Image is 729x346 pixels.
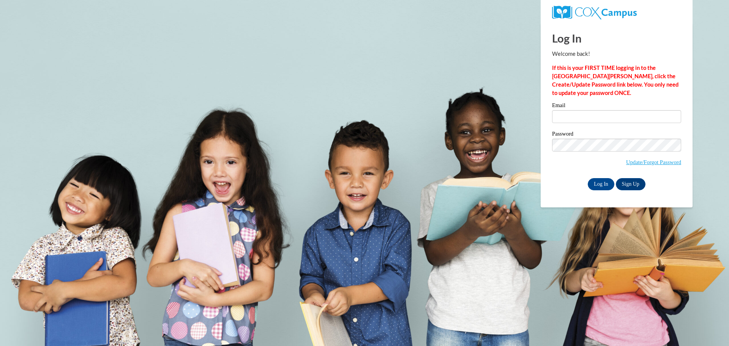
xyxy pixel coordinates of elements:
label: Password [552,131,681,139]
img: COX Campus [552,6,637,19]
a: Sign Up [616,178,645,190]
strong: If this is your FIRST TIME logging in to the [GEOGRAPHIC_DATA][PERSON_NAME], click the Create/Upd... [552,65,679,96]
h1: Log In [552,30,681,46]
p: Welcome back! [552,50,681,58]
input: Log In [588,178,614,190]
label: Email [552,103,681,110]
a: Update/Forgot Password [626,159,681,165]
a: COX Campus [552,9,637,15]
